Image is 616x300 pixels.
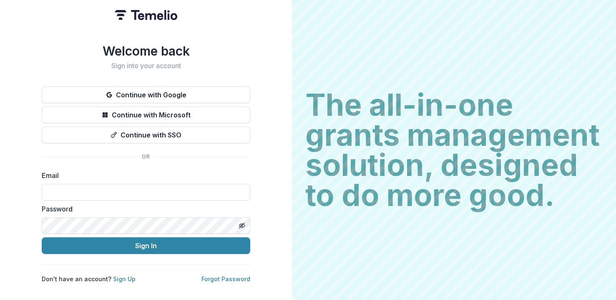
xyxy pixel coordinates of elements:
img: Temelio [115,10,177,20]
label: Password [42,204,245,214]
button: Continue with Google [42,86,250,103]
button: Toggle password visibility [235,219,249,232]
h2: Sign into your account [42,62,250,70]
a: Forgot Password [201,275,250,282]
a: Sign Up [113,275,136,282]
button: Sign In [42,237,250,254]
label: Email [42,170,245,181]
button: Continue with Microsoft [42,107,250,123]
p: Don't have an account? [42,275,136,283]
h1: Welcome back [42,43,250,58]
button: Continue with SSO [42,127,250,143]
